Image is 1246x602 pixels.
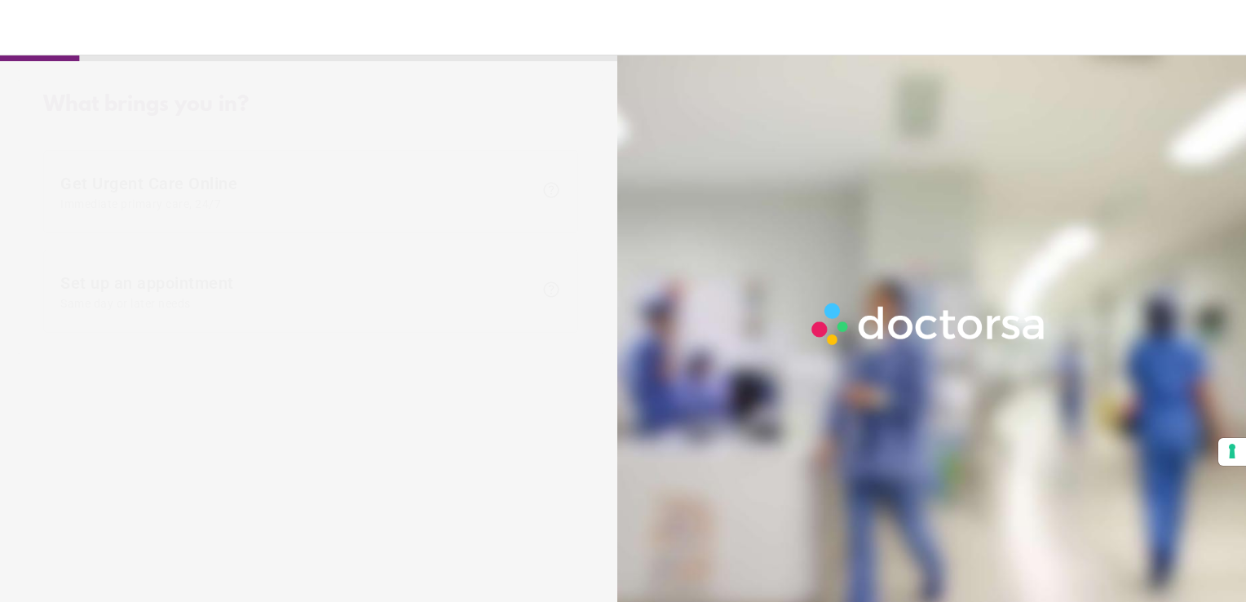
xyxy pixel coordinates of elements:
[541,280,561,299] span: help
[60,273,533,310] span: Set up an appointment
[1218,438,1246,466] button: Your consent preferences for tracking technologies
[60,197,533,210] span: Immediate primary care, 24/7
[60,174,533,210] span: Get Urgent Care Online
[60,297,533,310] span: Same day or later needs
[805,296,1054,352] img: Logo-Doctorsa-trans-White-partial-flat.png
[541,180,561,200] span: help
[43,93,578,117] div: What brings you in?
